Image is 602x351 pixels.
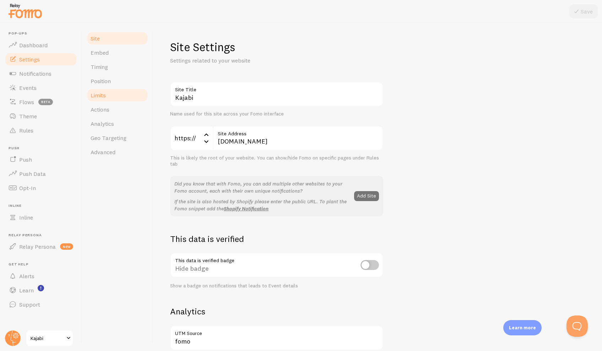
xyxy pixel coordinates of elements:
[19,272,34,280] span: Alerts
[31,334,64,342] span: Kajabi
[503,320,542,335] div: Learn more
[9,31,77,36] span: Pop-ups
[170,126,213,151] div: https://
[4,152,77,167] a: Push
[19,184,36,191] span: Opt-In
[4,52,77,66] a: Settings
[170,283,383,289] div: Show a badge on notifications that leads to Event details
[86,131,148,145] a: Geo Targeting
[7,2,43,20] img: fomo-relay-logo-orange.svg
[86,74,148,88] a: Position
[86,102,148,117] a: Actions
[91,92,106,99] span: Limits
[9,262,77,267] span: Get Help
[170,233,383,244] h2: This data is verified
[26,330,74,347] a: Kajabi
[4,123,77,137] a: Rules
[354,191,379,201] button: Add Site
[170,253,383,279] div: Hide badge
[566,315,588,337] iframe: Help Scout Beacon - Open
[86,117,148,131] a: Analytics
[4,167,77,181] a: Push Data
[38,99,53,105] span: beta
[86,60,148,74] a: Timing
[213,126,383,151] input: myhonestcompany.com
[91,148,115,156] span: Advanced
[174,198,350,212] p: If the site is also hosted by Shopify please enter the public URL. To plant the Fomo snippet add the
[91,106,109,113] span: Actions
[86,145,148,159] a: Advanced
[170,40,383,54] h1: Site Settings
[91,120,114,127] span: Analytics
[4,38,77,52] a: Dashboard
[4,210,77,225] a: Inline
[170,325,383,337] label: UTM Source
[19,170,46,177] span: Push Data
[91,49,109,56] span: Embed
[86,88,148,102] a: Limits
[91,35,100,42] span: Site
[4,283,77,297] a: Learn
[170,82,383,94] label: Site Title
[19,301,40,308] span: Support
[170,306,383,317] h2: Analytics
[4,239,77,254] a: Relay Persona new
[4,181,77,195] a: Opt-In
[86,45,148,60] a: Embed
[19,156,32,163] span: Push
[19,70,51,77] span: Notifications
[4,66,77,81] a: Notifications
[4,95,77,109] a: Flows beta
[170,155,383,167] div: This is likely the root of your website. You can show/hide Fomo on specific pages under Rules tab
[19,98,34,106] span: Flows
[224,205,269,212] a: Shopify Notification
[4,269,77,283] a: Alerts
[19,113,37,120] span: Theme
[38,285,44,291] svg: <p>Watch New Feature Tutorials!</p>
[4,297,77,312] a: Support
[19,214,33,221] span: Inline
[19,127,33,134] span: Rules
[60,243,73,250] span: new
[170,111,383,117] div: Name used for this site across your Fomo interface
[170,56,341,65] p: Settings related to your website
[19,56,40,63] span: Settings
[19,42,48,49] span: Dashboard
[9,146,77,151] span: Push
[4,81,77,95] a: Events
[174,180,350,194] p: Did you know that with Fomo, you can add multiple other websites to your Fomo account, each with ...
[4,109,77,123] a: Theme
[9,233,77,238] span: Relay Persona
[509,324,536,331] p: Learn more
[9,204,77,208] span: Inline
[91,63,108,70] span: Timing
[19,287,34,294] span: Learn
[91,134,126,141] span: Geo Targeting
[19,84,37,91] span: Events
[91,77,111,85] span: Position
[19,243,56,250] span: Relay Persona
[86,31,148,45] a: Site
[213,126,383,138] label: Site Address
